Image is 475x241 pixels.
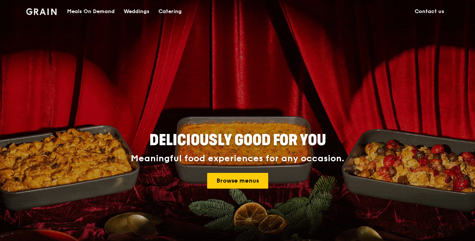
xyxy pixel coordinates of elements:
[207,173,268,189] a: Browse menus
[67,0,115,23] div: Meals On Demand
[158,0,182,23] div: Catering
[26,8,57,15] img: Grain
[410,0,449,23] a: Contact us
[124,0,149,23] div: Weddings
[103,153,372,164] div: Meaningful food experiences for any occasion.
[119,0,154,23] a: Weddings
[154,0,186,23] a: Catering
[149,131,326,149] span: Deliciously good for you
